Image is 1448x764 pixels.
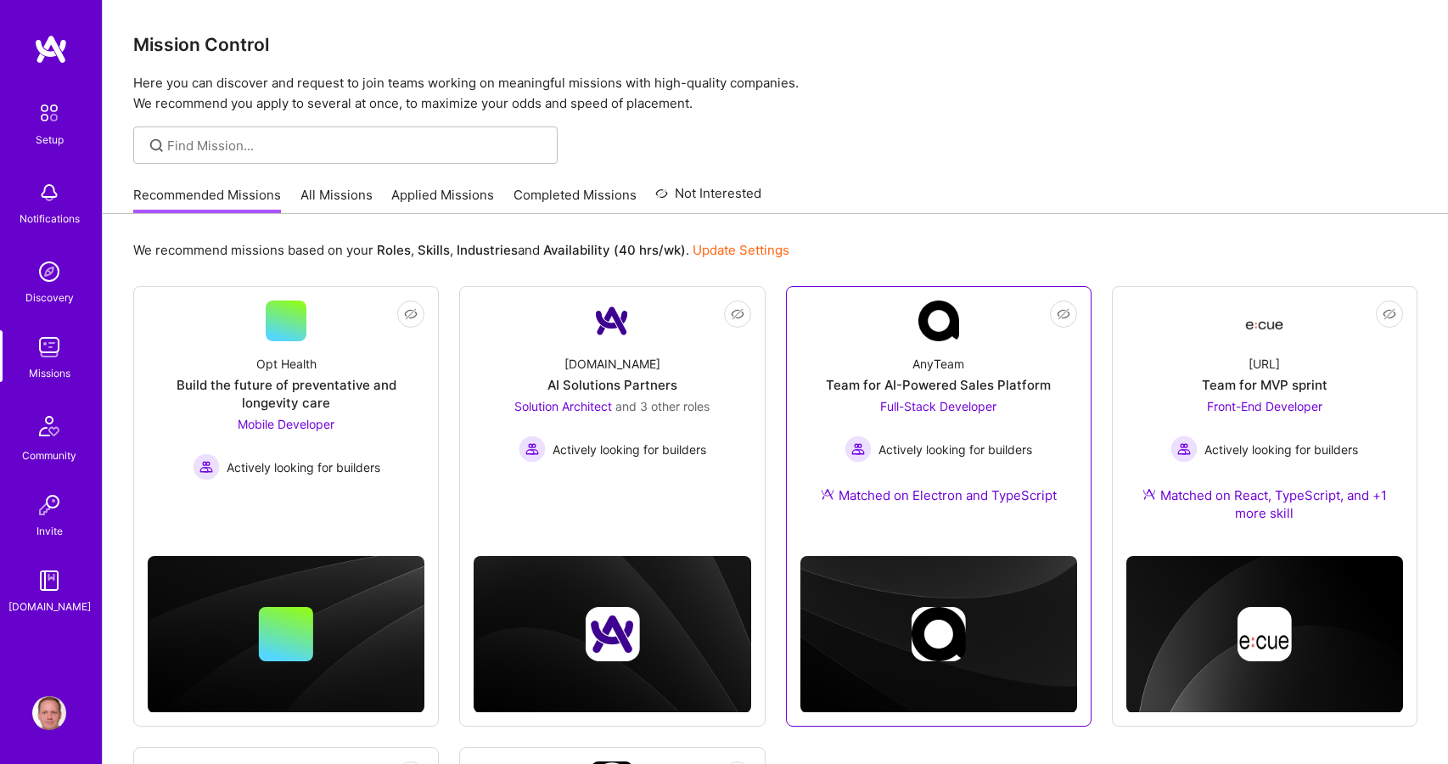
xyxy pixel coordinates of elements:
[655,183,761,214] a: Not Interested
[615,399,710,413] span: and 3 other roles
[133,34,1417,55] h3: Mission Control
[148,376,424,412] div: Build the future of preventative and longevity care
[1244,306,1285,336] img: Company Logo
[1383,307,1396,321] i: icon EyeClosed
[300,186,373,214] a: All Missions
[22,447,76,464] div: Community
[878,441,1032,458] span: Actively looking for builders
[731,307,744,321] i: icon EyeClosed
[418,242,450,258] b: Skills
[148,556,424,712] img: cover
[36,131,64,149] div: Setup
[25,289,74,306] div: Discovery
[133,73,1417,114] p: Here you can discover and request to join teams working on meaningful missions with high-quality ...
[845,435,872,463] img: Actively looking for builders
[519,435,546,463] img: Actively looking for builders
[32,330,66,364] img: teamwork
[377,242,411,258] b: Roles
[1126,556,1403,713] img: cover
[826,376,1051,394] div: Team for AI-Powered Sales Platform
[912,355,964,373] div: AnyTeam
[32,488,66,522] img: Invite
[1202,376,1327,394] div: Team for MVP sprint
[592,301,632,341] img: Company Logo
[800,556,1077,712] img: cover
[1238,607,1292,661] img: Company logo
[514,186,637,214] a: Completed Missions
[543,242,686,258] b: Availability (40 hrs/wk)
[36,522,63,540] div: Invite
[31,95,67,131] img: setup
[29,364,70,382] div: Missions
[193,453,220,480] img: Actively looking for builders
[32,564,66,598] img: guide book
[1057,307,1070,321] i: icon EyeClosed
[133,241,789,259] p: We recommend missions based on your , , and .
[34,34,68,65] img: logo
[133,186,281,214] a: Recommended Missions
[585,607,639,661] img: Company logo
[693,242,789,258] a: Update Settings
[474,556,750,712] img: cover
[514,399,612,413] span: Solution Architect
[32,696,66,730] img: User Avatar
[29,406,70,447] img: Community
[918,301,959,341] img: Company Logo
[32,176,66,210] img: bell
[1126,301,1403,542] a: Company Logo[URL]Team for MVP sprintFront-End Developer Actively looking for buildersActively loo...
[167,137,545,154] input: Find Mission...
[147,136,166,155] i: icon SearchGrey
[547,376,677,394] div: AI Solutions Partners
[880,399,996,413] span: Full-Stack Developer
[1204,441,1358,458] span: Actively looking for builders
[474,301,750,499] a: Company Logo[DOMAIN_NAME]AI Solutions PartnersSolution Architect and 3 other rolesActively lookin...
[256,355,317,373] div: Opt Health
[1207,399,1322,413] span: Front-End Developer
[148,301,424,499] a: Opt HealthBuild the future of preventative and longevity careMobile Developer Actively looking fo...
[238,417,334,431] span: Mobile Developer
[1170,435,1198,463] img: Actively looking for builders
[8,598,91,615] div: [DOMAIN_NAME]
[391,186,494,214] a: Applied Missions
[821,486,1057,504] div: Matched on Electron and TypeScript
[20,210,80,228] div: Notifications
[1249,355,1280,373] div: [URL]
[821,487,834,501] img: Ateam Purple Icon
[564,355,660,373] div: [DOMAIN_NAME]
[1126,486,1403,522] div: Matched on React, TypeScript, and +1 more skill
[28,696,70,730] a: User Avatar
[404,307,418,321] i: icon EyeClosed
[553,441,706,458] span: Actively looking for builders
[457,242,518,258] b: Industries
[227,458,380,476] span: Actively looking for builders
[32,255,66,289] img: discovery
[800,301,1077,525] a: Company LogoAnyTeamTeam for AI-Powered Sales PlatformFull-Stack Developer Actively looking for bu...
[1142,487,1156,501] img: Ateam Purple Icon
[912,607,966,661] img: Company logo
